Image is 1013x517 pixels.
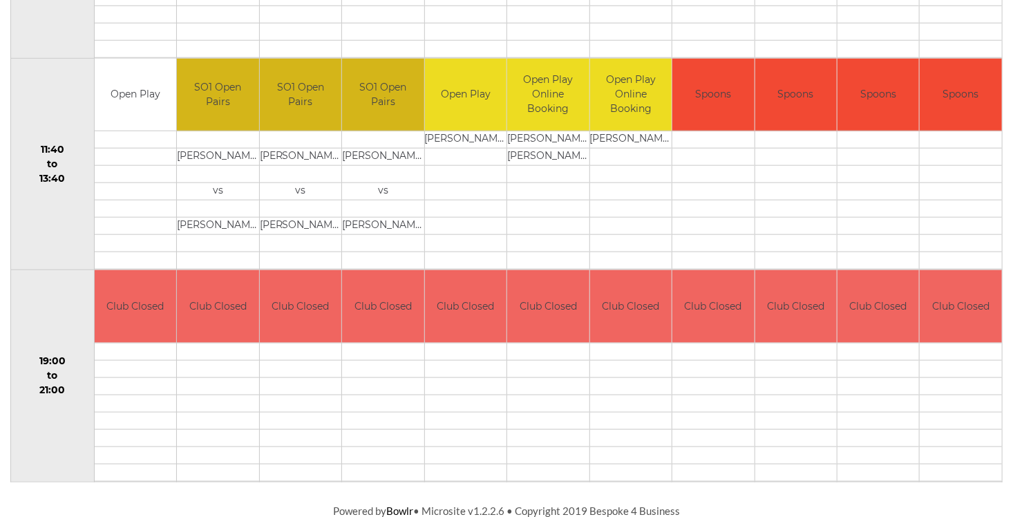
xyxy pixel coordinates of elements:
td: [PERSON_NAME] [507,149,589,166]
td: 19:00 to 21:00 [11,270,95,482]
td: Open Play Online Booking [590,59,672,131]
td: Club Closed [755,270,837,343]
td: Spoons [672,59,754,131]
td: vs [177,183,258,200]
td: Club Closed [425,270,506,343]
a: Bowlr [386,505,413,517]
td: Club Closed [177,270,258,343]
td: Spoons [837,59,919,131]
td: Club Closed [590,270,672,343]
td: Spoons [755,59,837,131]
td: Club Closed [342,270,424,343]
td: SO1 Open Pairs [177,59,258,131]
td: Spoons [920,59,1002,131]
td: Club Closed [920,270,1002,343]
td: [PERSON_NAME] [177,149,258,166]
td: Club Closed [837,270,919,343]
td: Club Closed [672,270,754,343]
td: [PERSON_NAME] [177,218,258,235]
span: Powered by • Microsite v1.2.2.6 • Copyright 2019 Bespoke 4 Business [333,505,680,517]
td: 11:40 to 13:40 [11,58,95,270]
td: Open Play [425,59,506,131]
td: Club Closed [260,270,341,343]
td: [PERSON_NAME] [260,218,341,235]
td: [PERSON_NAME] [342,218,424,235]
td: vs [260,183,341,200]
td: [PERSON_NAME] [507,131,589,149]
td: [PERSON_NAME] [342,149,424,166]
td: Club Closed [95,270,176,343]
td: [PERSON_NAME] [590,131,672,149]
td: Club Closed [507,270,589,343]
td: vs [342,183,424,200]
td: SO1 Open Pairs [260,59,341,131]
td: [PERSON_NAME] [425,131,506,149]
td: SO1 Open Pairs [342,59,424,131]
td: Open Play Online Booking [507,59,589,131]
td: Open Play [95,59,176,131]
td: [PERSON_NAME] [260,149,341,166]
